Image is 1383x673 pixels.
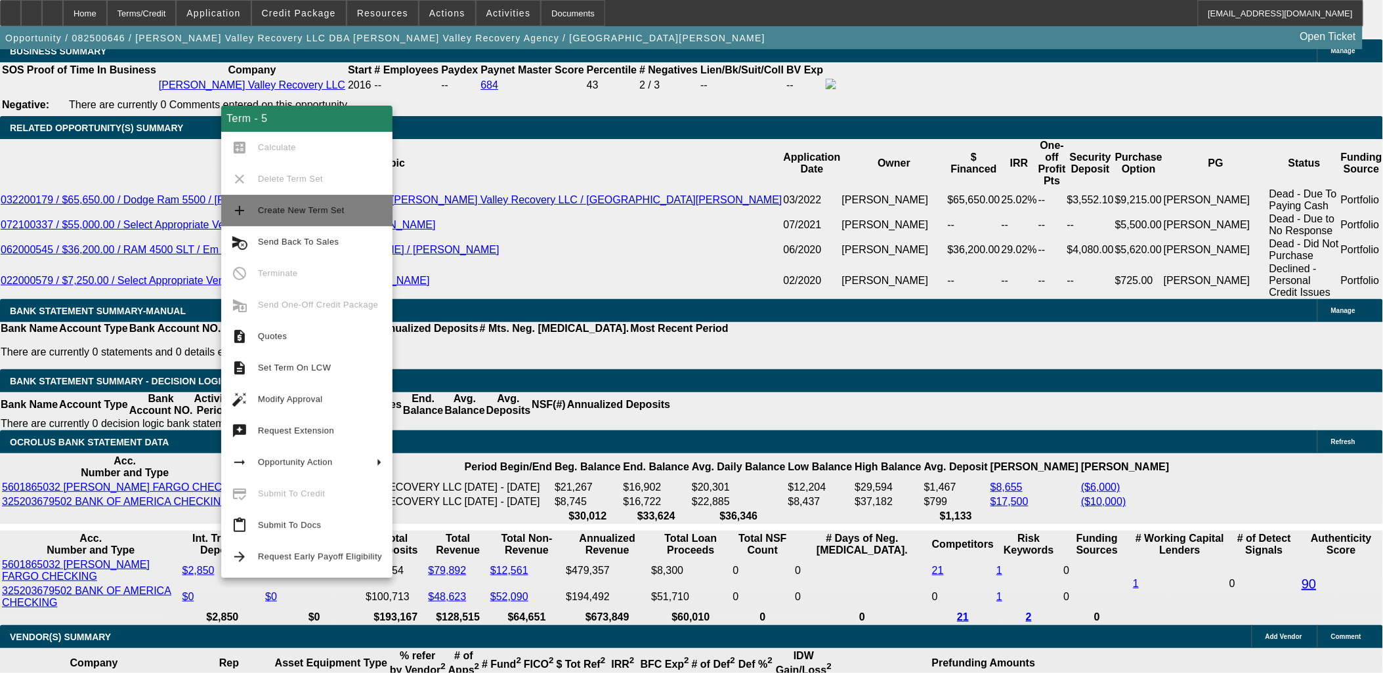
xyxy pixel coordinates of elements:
b: Paydex [441,64,478,75]
th: Annualized Deposits [566,392,671,417]
th: Most Recent Period [630,322,729,335]
td: [PERSON_NAME] [841,213,947,237]
th: $193,167 [365,611,426,624]
th: Purchase Option [1115,139,1163,188]
a: [PERSON_NAME] Valley Recovery LLC [159,79,345,91]
td: -- [1038,262,1067,299]
td: $1,467 [924,481,989,494]
button: Application [177,1,250,26]
span: Request Extension [258,426,334,436]
a: $2,850 [182,565,215,576]
span: Modify Approval [258,394,323,404]
td: Portfolio [1340,213,1383,237]
th: Account Type [58,322,129,335]
button: Actions [419,1,475,26]
a: $0 [265,591,277,602]
th: Total Loan Proceeds [650,532,731,557]
span: There are currently 0 Comments entered on this opportunity [69,99,347,110]
td: Portfolio [1340,188,1383,213]
b: Lien/Bk/Suit/Coll [700,64,784,75]
td: 2016 [347,78,372,92]
b: $ Tot Ref [557,659,606,670]
b: Start [348,64,372,75]
th: Low Balance [788,455,853,479]
a: 1 [996,591,1002,602]
td: $100,713 [365,584,426,609]
td: 0 [733,584,794,609]
th: SOS [1,64,25,77]
mat-icon: add [232,203,247,218]
td: $65,650.00 [947,188,1001,213]
mat-icon: arrow_right_alt [232,455,247,470]
th: # Mts. Neg. [MEDICAL_DATA]. [479,322,630,335]
th: Status [1269,139,1340,188]
span: Opportunity Action [258,457,333,467]
button: Credit Package [252,1,346,26]
a: 5601865032 [PERSON_NAME] FARGO CHECKING [2,559,150,582]
mat-icon: content_paste [232,518,247,533]
th: Funding Sources [1063,532,1132,557]
span: Bank Statement Summary - Decision Logic [10,376,228,386]
a: $17,500 [990,496,1029,507]
td: $16,722 [623,495,690,508]
td: -- [440,78,479,92]
td: $4,080.00 [1067,237,1115,262]
td: Dead - Due To Paying Cash [1269,188,1340,213]
span: Resources [357,8,408,18]
td: [PERSON_NAME] [1163,262,1269,299]
td: -- [1038,213,1067,237]
td: 29.02% [1001,237,1038,262]
th: $60,010 [650,611,731,624]
td: 0 [794,584,930,609]
th: Account Type [58,392,129,417]
span: VENDOR(S) SUMMARY [10,632,111,642]
td: $8,437 [788,495,853,508]
b: Rep [219,657,239,668]
th: Total Deposits [365,532,426,557]
span: Create New Term Set [258,205,345,215]
sup: 2 [475,662,479,672]
span: Activities [486,8,531,18]
b: Negative: [2,99,49,110]
td: $8,745 [554,495,621,508]
th: $30,012 [554,510,621,523]
td: $20,301 [691,481,786,494]
a: 1 [1134,578,1139,589]
a: 325203679502 BANK OF AMERICA CHECKING [2,496,229,507]
th: End. Balance [623,455,690,479]
th: Annualized Revenue [565,532,649,557]
div: 43 [587,79,637,91]
sup: 2 [601,656,605,666]
th: [PERSON_NAME] [990,455,1079,479]
span: RELATED OPPORTUNITY(S) SUMMARY [10,123,183,133]
th: # of Detect Signals [1229,532,1300,557]
th: Competitors [931,532,994,557]
td: 0 [733,558,794,583]
th: $33,624 [623,510,690,523]
span: BANK STATEMENT SUMMARY-MANUAL [10,306,186,316]
td: Dead - Did Not Purchase [1269,237,1340,262]
a: $48,623 [429,591,467,602]
td: [PERSON_NAME] [841,188,947,213]
td: [DATE] - [DATE] [464,481,553,494]
div: 2 / 3 [639,79,698,91]
a: 90 [1302,577,1316,591]
td: 07/2021 [783,213,841,237]
b: Company [228,64,276,75]
mat-icon: auto_fix_high [232,392,247,407]
a: 21 [957,611,969,622]
span: OCROLUS BANK STATEMENT DATA [10,437,169,447]
th: Proof of Time In Business [26,64,157,77]
a: $52,090 [490,591,528,602]
td: $29,594 [855,481,922,494]
mat-icon: arrow_forward [232,549,247,565]
div: $479,357 [566,565,649,577]
a: $79,892 [429,565,467,576]
span: Credit Package [262,8,336,18]
td: $36,200.00 [947,237,1001,262]
th: Int. Transfer Deposits [182,532,264,557]
a: 062000545 / $36,200.00 / RAM 4500 SLT / Em Sil Enterprises Inc. / [PERSON_NAME] / [PERSON_NAME] [1,244,500,255]
a: 032200179 / $65,650.00 / Dodge Ram 5500 / [PERSON_NAME] Truck Equipment / [PERSON_NAME] Valley Re... [1,194,782,205]
td: [PERSON_NAME] [841,237,947,262]
a: ($10,000) [1081,496,1126,507]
